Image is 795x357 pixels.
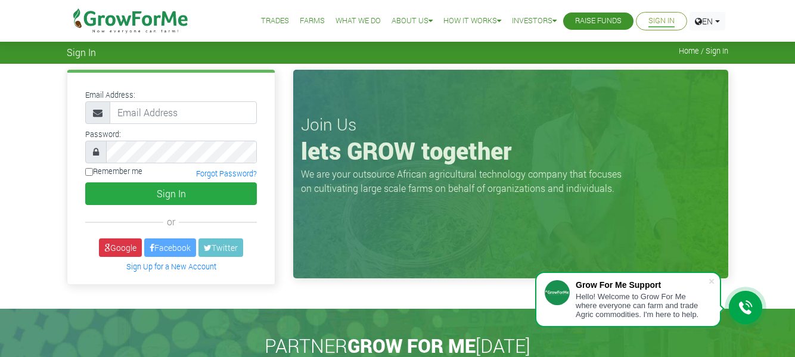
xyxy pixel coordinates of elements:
[261,15,289,27] a: Trades
[648,15,675,27] a: Sign In
[301,167,629,195] p: We are your outsource African agricultural technology company that focuses on cultivating large s...
[126,262,216,271] a: Sign Up for a New Account
[576,292,708,319] div: Hello! Welcome to Grow For Me where everyone can farm and trade Agric commodities. I'm here to help.
[679,46,728,55] span: Home / Sign In
[512,15,557,27] a: Investors
[85,129,121,140] label: Password:
[99,238,142,257] a: Google
[392,15,433,27] a: About Us
[336,15,381,27] a: What We Do
[67,46,96,58] span: Sign In
[443,15,501,27] a: How it Works
[72,334,723,357] h2: PARTNER [DATE]
[85,215,257,229] div: or
[196,169,257,178] a: Forgot Password?
[85,168,93,176] input: Remember me
[690,12,725,30] a: EN
[301,114,721,135] h3: Join Us
[300,15,325,27] a: Farms
[85,182,257,205] button: Sign In
[85,89,135,101] label: Email Address:
[576,280,708,290] div: Grow For Me Support
[110,101,257,124] input: Email Address
[301,136,721,165] h1: lets GROW together
[575,15,622,27] a: Raise Funds
[85,166,142,177] label: Remember me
